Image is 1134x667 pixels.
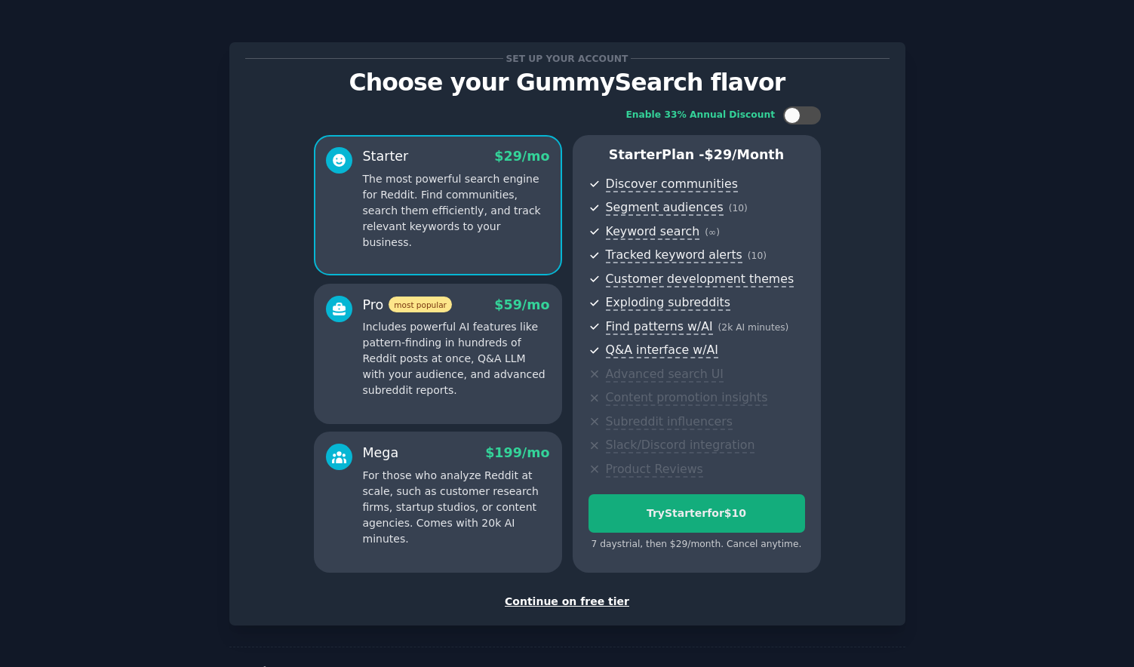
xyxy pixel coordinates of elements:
[729,203,748,214] span: ( 10 )
[363,444,399,463] div: Mega
[245,594,890,610] div: Continue on free tier
[718,322,789,333] span: ( 2k AI minutes )
[245,69,890,96] p: Choose your GummySearch flavor
[589,146,805,164] p: Starter Plan -
[606,272,794,287] span: Customer development themes
[606,319,713,335] span: Find patterns w/AI
[606,177,738,192] span: Discover communities
[606,414,733,430] span: Subreddit influencers
[626,109,776,122] div: Enable 33% Annual Discount
[363,147,409,166] div: Starter
[503,51,631,66] span: Set up your account
[363,319,550,398] p: Includes powerful AI features like pattern-finding in hundreds of Reddit posts at once, Q&A LLM w...
[606,224,700,240] span: Keyword search
[589,538,805,552] div: 7 days trial, then $ 29 /month . Cancel anytime.
[705,147,785,162] span: $ 29 /month
[606,438,755,453] span: Slack/Discord integration
[494,149,549,164] span: $ 29 /mo
[606,462,703,478] span: Product Reviews
[606,367,724,383] span: Advanced search UI
[606,343,718,358] span: Q&A interface w/AI
[589,506,804,521] div: Try Starter for $10
[705,227,720,238] span: ( ∞ )
[389,297,452,312] span: most popular
[748,251,767,261] span: ( 10 )
[494,297,549,312] span: $ 59 /mo
[606,295,730,311] span: Exploding subreddits
[606,247,742,263] span: Tracked keyword alerts
[589,494,805,533] button: TryStarterfor$10
[485,445,549,460] span: $ 199 /mo
[363,296,452,315] div: Pro
[363,171,550,251] p: The most powerful search engine for Reddit. Find communities, search them efficiently, and track ...
[363,468,550,547] p: For those who analyze Reddit at scale, such as customer research firms, startup studios, or conte...
[606,200,724,216] span: Segment audiences
[606,390,768,406] span: Content promotion insights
